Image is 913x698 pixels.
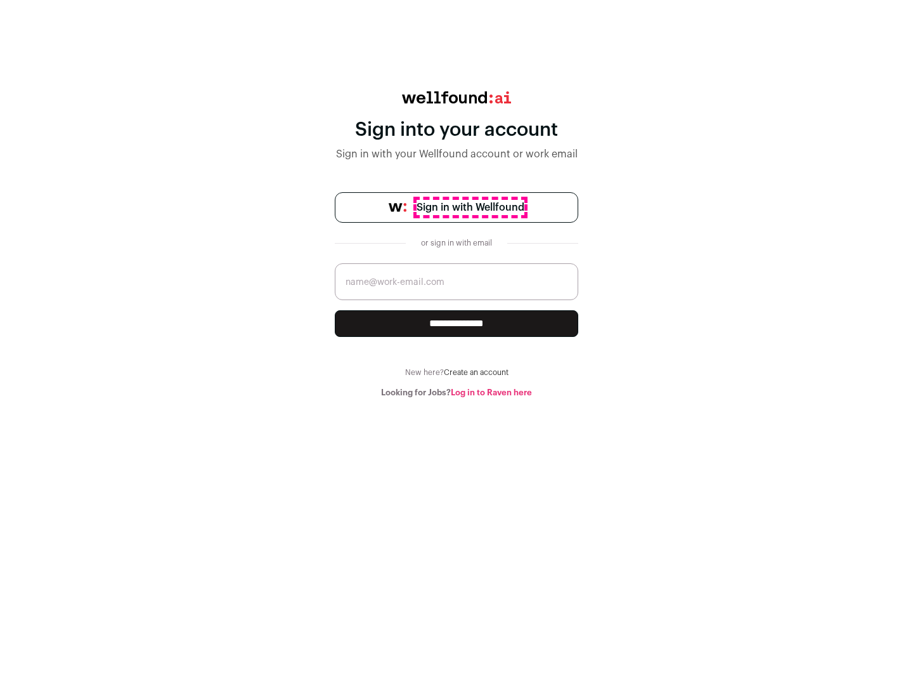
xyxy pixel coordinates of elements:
[335,119,578,142] div: Sign into your account
[402,91,511,103] img: wellfound:ai
[335,192,578,223] a: Sign in with Wellfound
[335,388,578,398] div: Looking for Jobs?
[451,388,532,397] a: Log in to Raven here
[416,238,497,248] div: or sign in with email
[335,367,578,378] div: New here?
[417,200,524,215] span: Sign in with Wellfound
[389,203,406,212] img: wellfound-symbol-flush-black-fb3c872781a75f747ccb3a119075da62bfe97bd399995f84a933054e44a575c4.png
[444,369,508,376] a: Create an account
[335,263,578,300] input: name@work-email.com
[335,147,578,162] div: Sign in with your Wellfound account or work email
